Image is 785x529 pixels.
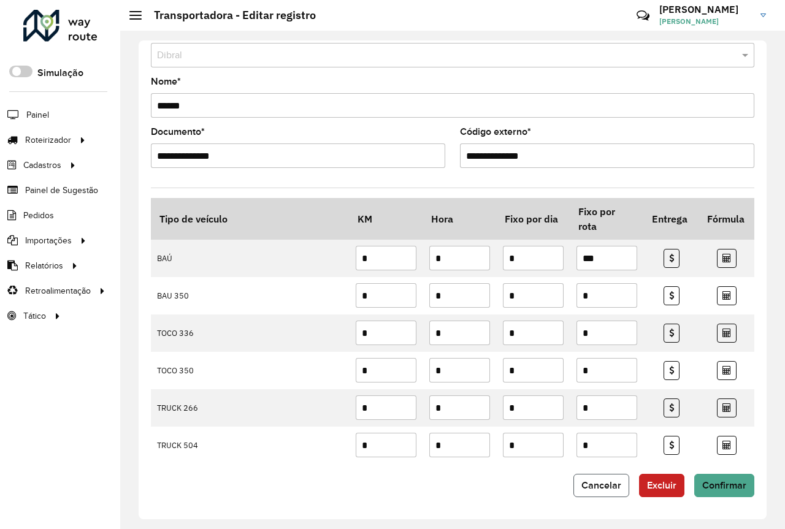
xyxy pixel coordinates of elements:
[142,9,316,22] h2: Transportadora - Editar registro
[151,352,350,389] td: TOCO 350
[702,480,746,490] span: Confirmar
[23,209,54,222] span: Pedidos
[151,124,205,139] label: Documento
[151,199,350,240] th: Tipo de veículo
[151,427,350,464] td: TRUCK 504
[25,184,98,197] span: Painel de Sugestão
[23,310,46,322] span: Tático
[460,124,531,139] label: Código externo
[581,480,621,490] span: Cancelar
[25,234,72,247] span: Importações
[25,259,63,272] span: Relatórios
[699,199,754,240] th: Fórmula
[37,66,83,80] label: Simulação
[630,2,656,29] a: Contato Rápido
[350,199,423,240] th: KM
[573,474,629,497] button: Cancelar
[151,277,350,314] td: BAU 350
[659,4,751,15] h3: [PERSON_NAME]
[639,474,684,497] button: Excluir
[694,474,754,497] button: Confirmar
[151,240,350,277] td: BAÚ
[423,199,497,240] th: Hora
[570,199,644,240] th: Fixo por rota
[151,389,350,427] td: TRUCK 266
[659,16,751,27] span: [PERSON_NAME]
[644,199,699,240] th: Entrega
[23,159,61,172] span: Cadastros
[25,134,71,147] span: Roteirizador
[26,108,49,121] span: Painel
[151,74,181,89] label: Nome
[497,199,570,240] th: Fixo por dia
[647,480,676,490] span: Excluir
[25,284,91,297] span: Retroalimentação
[151,314,350,352] td: TOCO 336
